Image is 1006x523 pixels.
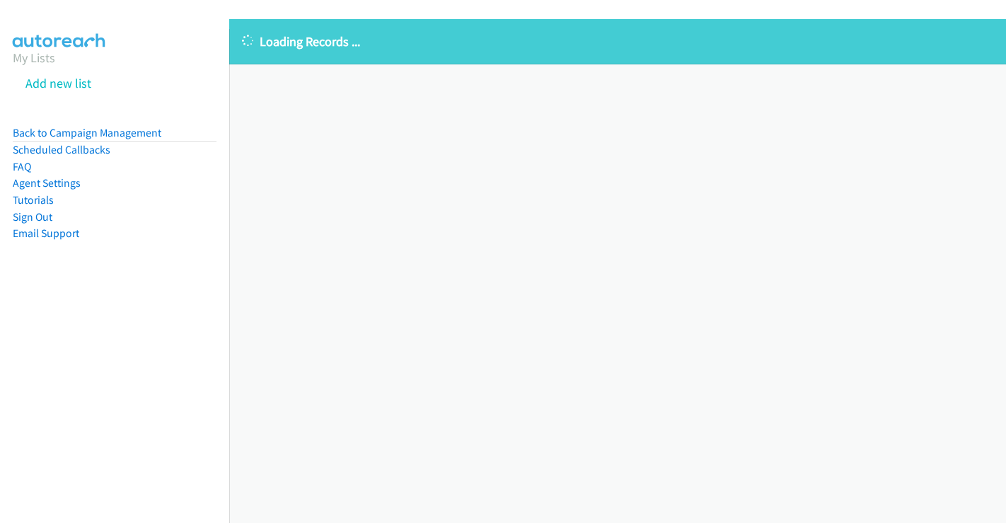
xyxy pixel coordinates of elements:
[25,75,91,91] a: Add new list
[13,176,81,190] a: Agent Settings
[242,32,993,51] p: Loading Records ...
[13,143,110,156] a: Scheduled Callbacks
[13,50,55,66] a: My Lists
[13,160,31,173] a: FAQ
[13,193,54,207] a: Tutorials
[13,210,52,224] a: Sign Out
[13,126,161,139] a: Back to Campaign Management
[13,226,79,240] a: Email Support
